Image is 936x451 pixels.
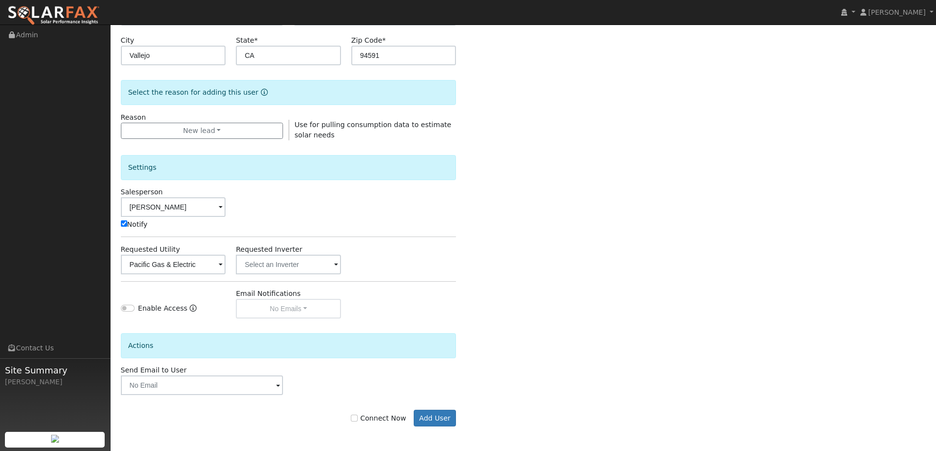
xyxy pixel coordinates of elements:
input: Select an Inverter [236,255,341,274]
input: Select a Utility [121,255,226,274]
div: Actions [121,333,456,358]
span: Use for pulling consumption data to estimate solar needs [295,121,452,139]
input: Connect Now [351,415,358,422]
span: Site Summary [5,364,105,377]
label: Zip Code [351,35,386,46]
span: Required [254,36,257,44]
img: SolarFax [7,5,100,26]
label: Connect Now [351,413,406,424]
input: Select a User [121,197,226,217]
label: Reason [121,112,146,123]
label: Requested Utility [121,244,180,255]
label: Send Email to User [121,365,187,375]
div: [PERSON_NAME] [5,377,105,387]
label: Requested Inverter [236,244,302,255]
input: Notify [121,220,127,227]
label: City [121,35,135,46]
label: Salesperson [121,187,163,197]
input: No Email [121,375,284,395]
a: Enable Access [190,303,197,318]
a: Reason for new user [258,88,268,96]
span: [PERSON_NAME] [868,8,926,16]
button: Add User [414,410,456,426]
div: Select the reason for adding this user [121,80,456,105]
label: Enable Access [138,303,188,314]
span: Required [382,36,386,44]
div: Settings [121,155,456,180]
button: New lead [121,123,284,139]
img: retrieve [51,435,59,443]
label: Email Notifications [236,289,301,299]
label: State [236,35,257,46]
label: Notify [121,219,148,230]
